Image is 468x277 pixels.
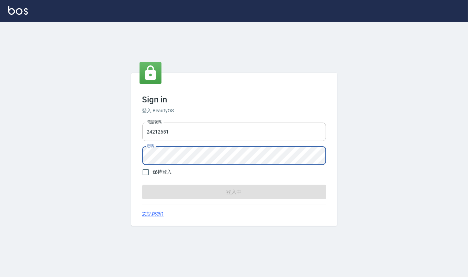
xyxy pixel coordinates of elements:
span: 保持登入 [153,168,172,176]
label: 電話號碼 [147,119,161,125]
a: 忘記密碼? [142,211,164,218]
img: Logo [8,6,28,15]
h3: Sign in [142,95,326,104]
h6: 登入 BeautyOS [142,107,326,114]
label: 密碼 [147,143,154,149]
